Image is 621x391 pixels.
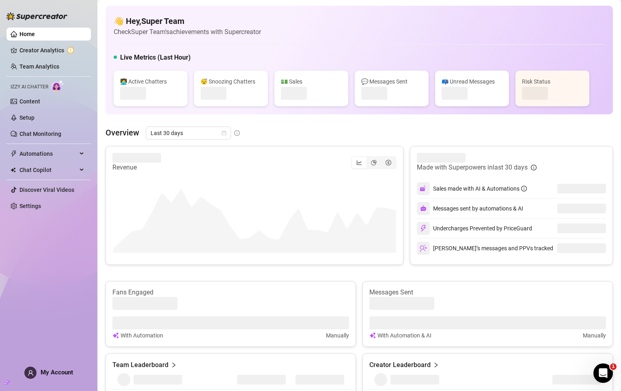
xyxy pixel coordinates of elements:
[433,184,527,193] div: Sales made with AI & Automations
[369,288,606,297] article: Messages Sent
[120,77,181,86] div: 👩‍💻 Active Chatters
[19,163,77,176] span: Chat Copilot
[369,331,376,340] img: svg%3e
[19,63,59,70] a: Team Analytics
[112,163,161,172] article: Revenue
[369,360,431,370] article: Creator Leaderboard
[420,185,427,192] img: svg%3e
[19,131,61,137] a: Chat Monitoring
[52,80,64,92] img: AI Chatter
[112,288,349,297] article: Fans Engaged
[114,27,261,37] article: Check Super Team's achievements with Supercreator
[19,98,40,105] a: Content
[114,15,261,27] h4: 👋 Hey, Super Team
[351,156,397,169] div: segmented control
[28,370,34,376] span: user
[19,187,74,193] a: Discover Viral Videos
[417,222,532,235] div: Undercharges Prevented by PriceGuard
[420,245,427,252] img: svg%3e
[356,160,362,165] span: line-chart
[522,77,583,86] div: Risk Status
[4,380,10,385] span: build
[112,331,119,340] img: svg%3e
[201,77,261,86] div: 😴 Snoozing Chatters
[19,203,41,209] a: Settings
[417,163,528,172] article: Made with Superpowers in last 30 days
[281,77,342,86] div: 💵 Sales
[19,44,84,57] a: Creator Analytics exclamation-circle
[326,331,349,340] article: Manually
[41,369,73,376] span: My Account
[19,31,35,37] a: Home
[417,202,523,215] div: Messages sent by automations & AI
[222,131,226,135] span: calendar
[106,127,139,139] article: Overview
[521,186,527,191] span: info-circle
[420,205,427,212] img: svg%3e
[583,331,606,340] article: Manually
[151,127,226,139] span: Last 30 days
[120,53,191,62] h5: Live Metrics (Last Hour)
[420,225,427,232] img: svg%3e
[361,77,422,86] div: 💬 Messages Sent
[442,77,502,86] div: 📪 Unread Messages
[171,360,177,370] span: right
[19,114,34,121] a: Setup
[593,363,613,383] iframe: Intercom live chat
[11,83,48,91] span: Izzy AI Chatter
[417,242,553,255] div: [PERSON_NAME]’s messages and PPVs tracked
[610,363,617,370] span: 1
[371,160,377,165] span: pie-chart
[19,147,77,160] span: Automations
[11,150,17,157] span: thunderbolt
[11,167,16,173] img: Chat Copilot
[234,130,240,136] span: info-circle
[377,331,431,340] article: With Automation & AI
[386,160,391,165] span: dollar-circle
[121,331,163,340] article: With Automation
[433,360,439,370] span: right
[6,12,67,20] img: logo-BBDzfeDw.svg
[531,165,537,170] span: info-circle
[112,360,168,370] article: Team Leaderboard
